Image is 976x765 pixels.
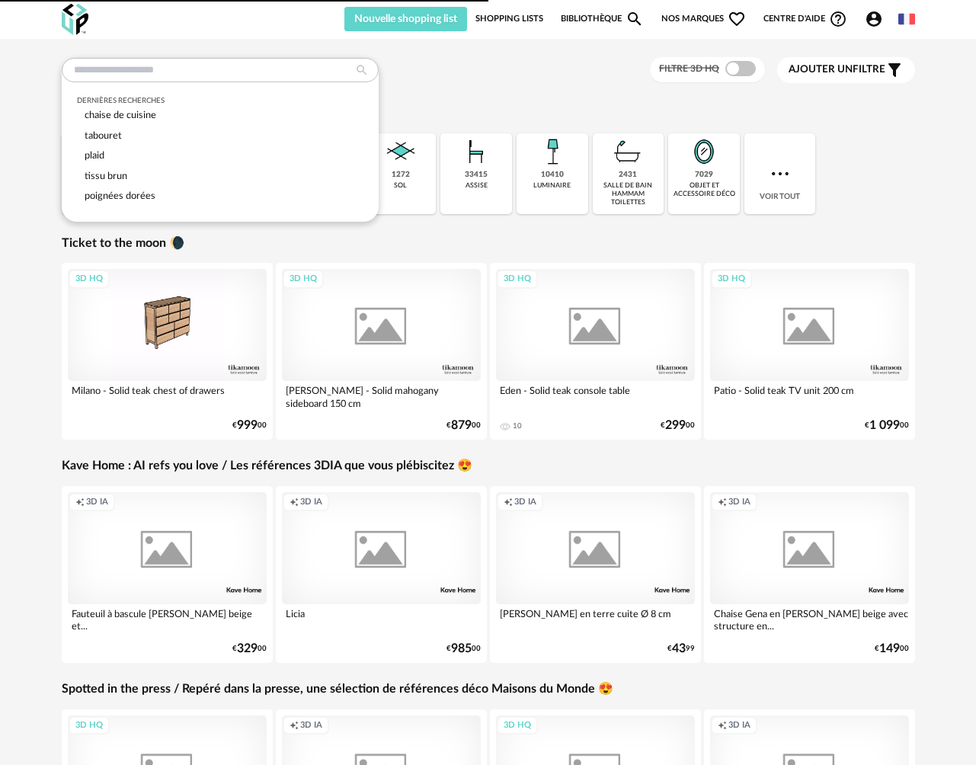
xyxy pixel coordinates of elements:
[541,170,564,180] div: 10410
[68,604,267,635] div: Fauteuil à bascule [PERSON_NAME] beige et...
[659,64,719,73] span: Filtre 3D HQ
[672,644,686,654] span: 43
[354,14,457,24] span: Nouvelle shopping list
[695,170,713,180] div: 7029
[446,644,481,654] div: € 00
[300,720,322,731] span: 3D IA
[718,720,727,731] span: Creation icon
[686,133,722,170] img: Miroir.png
[85,151,104,160] span: plaid
[898,11,915,27] img: fr
[718,497,727,508] span: Creation icon
[394,181,407,190] div: sol
[504,497,513,508] span: Creation icon
[62,458,472,474] a: Kave Home : AI refs you love / Les références 3DIA que vous plébiscitez 😍
[62,4,88,35] img: OXP
[744,133,816,214] div: Voir tout
[62,681,613,697] a: Spotted in the press / Repéré dans la presse, une sélection de références déco Maisons du Monde 😍
[69,270,110,289] div: 3D HQ
[497,716,538,735] div: 3D HQ
[458,133,494,170] img: Assise.png
[610,133,646,170] img: Salle%20de%20bain.png
[465,170,488,180] div: 33415
[789,63,885,76] span: filtre
[237,644,258,654] span: 329
[466,181,488,190] div: assise
[728,720,750,731] span: 3D IA
[626,10,644,28] span: Magnify icon
[497,270,538,289] div: 3D HQ
[62,235,184,251] a: Ticket to the moon 🌘
[869,421,900,431] span: 1 099
[446,421,481,431] div: € 00
[704,486,915,663] a: Creation icon 3D IA Chaise Gena en [PERSON_NAME] beige avec structure en... €14900
[661,7,747,31] span: Nos marques
[711,270,752,289] div: 3D HQ
[597,181,660,207] div: salle de bain hammam toilettes
[300,497,322,508] span: 3D IA
[276,263,487,440] a: 3D HQ [PERSON_NAME] - Solid mahogany sideboard 150 cm €87900
[879,644,900,654] span: 149
[276,486,487,663] a: Creation icon 3D IA Licia €98500
[382,133,419,170] img: Sol.png
[763,10,848,28] span: Centre d'aideHelp Circle Outline icon
[496,604,695,635] div: [PERSON_NAME] en terre cuite Ø 8 cm
[475,7,543,31] a: Shopping Lists
[875,644,909,654] div: € 00
[282,604,481,635] div: Licia
[534,133,571,170] img: Luminaire.png
[68,381,267,411] div: Milano - Solid teak chest of drawers
[728,497,750,508] span: 3D IA
[232,644,267,654] div: € 00
[667,644,695,654] div: € 99
[768,162,792,186] img: more.7b13dc1.svg
[865,10,890,28] span: Account Circle icon
[283,270,324,289] div: 3D HQ
[661,421,695,431] div: € 00
[62,486,273,663] a: Creation icon 3D IA Fauteuil à bascule [PERSON_NAME] beige et... €32900
[490,486,701,663] a: Creation icon 3D IA [PERSON_NAME] en terre cuite Ø 8 cm €4399
[451,644,472,654] span: 985
[496,381,695,411] div: Eden - Solid teak console table
[513,421,522,431] div: 10
[344,7,468,31] button: Nouvelle shopping list
[69,716,110,735] div: 3D HQ
[451,421,472,431] span: 879
[789,64,853,75] span: Ajouter un
[290,497,299,508] span: Creation icon
[777,57,915,83] button: Ajouter unfiltre Filter icon
[865,10,883,28] span: Account Circle icon
[673,181,735,199] div: objet et accessoire déco
[619,170,637,180] div: 2431
[290,720,299,731] span: Creation icon
[86,497,108,508] span: 3D IA
[704,263,915,440] a: 3D HQ Patio - Solid teak TV unit 200 cm €1 09900
[561,7,645,31] a: BibliothèqueMagnify icon
[85,110,156,120] span: chaise de cuisine
[232,421,267,431] div: € 00
[514,497,536,508] span: 3D IA
[865,421,909,431] div: € 00
[282,381,481,411] div: [PERSON_NAME] - Solid mahogany sideboard 150 cm
[490,263,701,440] a: 3D HQ Eden - Solid teak console table 10 €29900
[62,263,273,440] a: 3D HQ Milano - Solid teak chest of drawers €99900
[77,96,363,105] div: Dernières recherches
[728,10,746,28] span: Heart Outline icon
[665,421,686,431] span: 299
[85,171,127,181] span: tissu brun
[85,191,155,200] span: poignées dorées
[829,10,847,28] span: Help Circle Outline icon
[75,497,85,508] span: Creation icon
[710,604,909,635] div: Chaise Gena en [PERSON_NAME] beige avec structure en...
[885,61,904,79] span: Filter icon
[237,421,258,431] span: 999
[710,381,909,411] div: Patio - Solid teak TV unit 200 cm
[85,131,122,140] span: tabouret
[392,170,410,180] div: 1272
[533,181,571,190] div: luminaire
